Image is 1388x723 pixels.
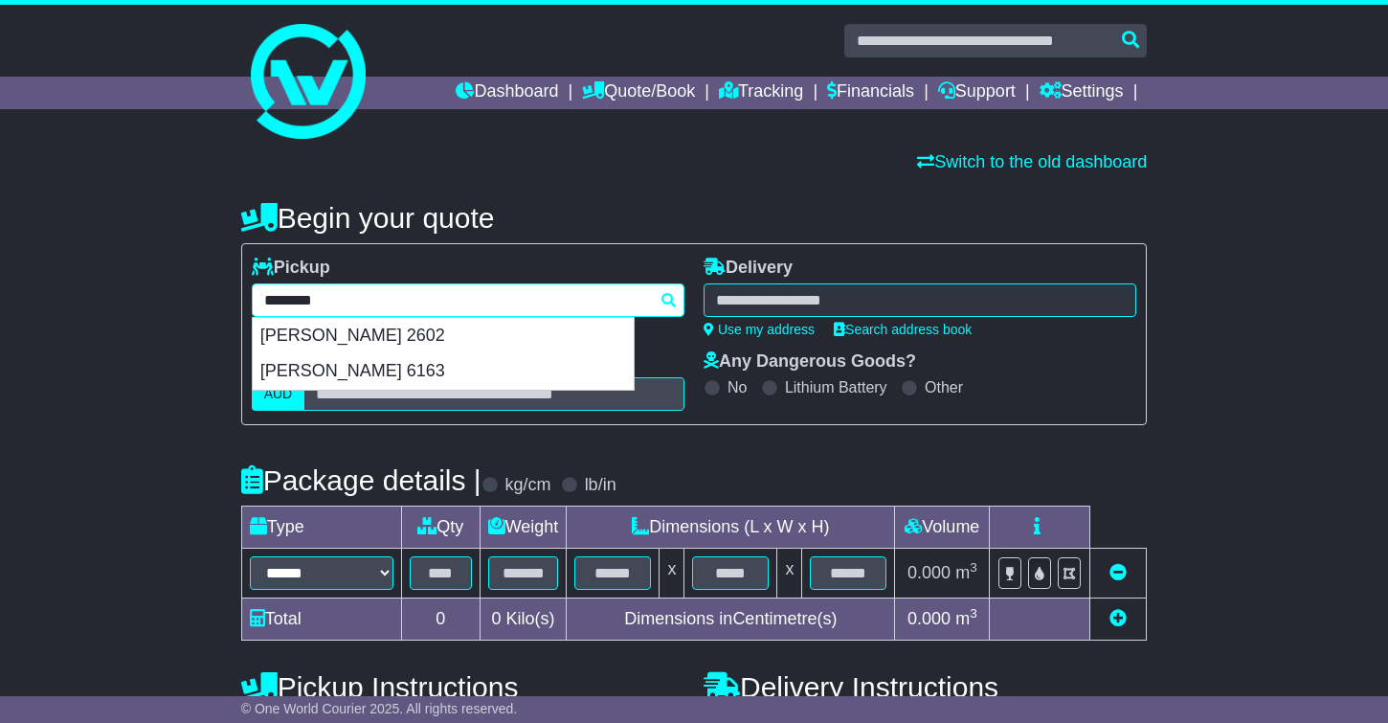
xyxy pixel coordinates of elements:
td: Volume [895,507,990,549]
td: 0 [401,599,480,641]
a: Remove this item [1109,563,1127,582]
h4: Package details | [241,464,481,496]
label: Any Dangerous Goods? [704,351,916,373]
label: kg/cm [505,475,551,496]
span: © One World Courier 2025. All rights reserved. [241,701,518,716]
a: Quote/Book [582,77,695,109]
label: Pickup [252,258,330,279]
a: Financials [827,77,914,109]
a: Use my address [704,322,815,337]
td: Type [241,507,401,549]
a: Dashboard [456,77,558,109]
a: Tracking [719,77,803,109]
span: m [955,609,977,628]
a: Settings [1040,77,1124,109]
div: [PERSON_NAME] 2602 [253,318,634,354]
h4: Pickup Instructions [241,671,684,703]
td: Weight [480,507,567,549]
td: x [777,549,802,599]
a: Add new item [1109,609,1127,628]
label: lb/in [585,475,616,496]
label: Delivery [704,258,793,279]
sup: 3 [970,560,977,575]
td: Dimensions in Centimetre(s) [567,599,895,641]
span: 0.000 [907,609,951,628]
a: Search address book [834,322,972,337]
td: Total [241,599,401,641]
label: No [728,378,747,396]
label: AUD [252,377,305,411]
label: Lithium Battery [785,378,887,396]
h4: Delivery Instructions [704,671,1147,703]
a: Support [938,77,1016,109]
td: x [660,549,684,599]
td: Qty [401,507,480,549]
span: 0 [492,609,502,628]
div: [PERSON_NAME] 6163 [253,353,634,390]
a: Switch to the old dashboard [917,152,1147,171]
span: 0.000 [907,563,951,582]
span: m [955,563,977,582]
td: Kilo(s) [480,599,567,641]
label: Other [925,378,963,396]
sup: 3 [970,606,977,621]
td: Dimensions (L x W x H) [567,507,895,549]
h4: Begin your quote [241,202,1148,234]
